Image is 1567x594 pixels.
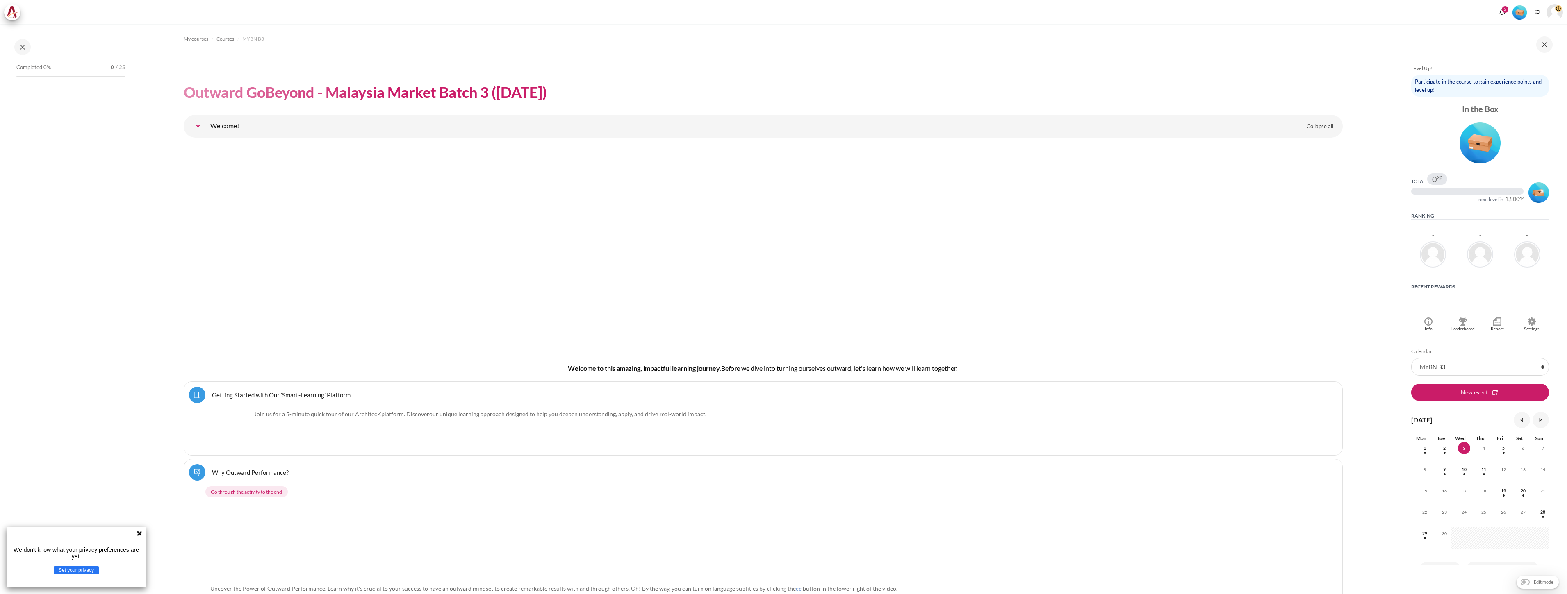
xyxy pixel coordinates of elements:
[1458,506,1470,518] span: 24
[1479,233,1481,238] div: -
[1497,485,1510,497] span: 19
[1438,446,1451,451] a: Tuesday, 2 September events
[1419,527,1431,540] span: 29
[1512,5,1527,20] img: Level #1
[1458,467,1470,472] a: Wednesday, 10 September events
[1438,527,1451,540] span: 30
[1413,326,1444,332] div: Info
[1411,384,1549,401] button: New event
[1307,122,1333,131] span: Collapse all
[1458,442,1470,454] span: 3
[1517,463,1529,476] span: 13
[1517,488,1529,493] a: Saturday, 20 September events
[1419,506,1431,518] span: 22
[111,63,114,72] span: 0
[1517,506,1529,518] span: 27
[1480,315,1515,332] a: Report
[1505,196,1519,202] span: 1,500
[1411,65,1549,72] h5: Level Up!
[721,364,725,372] span: B
[184,34,208,44] a: My courses
[1502,6,1508,13] div: 2
[796,585,802,592] span: cc
[1497,463,1510,476] span: 12
[1411,283,1549,290] h5: Recent rewards
[184,35,208,43] span: My courses
[1419,531,1431,536] a: Monday, 29 September events
[1496,6,1508,18] div: Show notification window with 2 new notifications
[1419,485,1431,497] span: 15
[1526,233,1528,238] div: -
[1517,442,1529,454] span: 6
[1437,435,1445,441] span: Tue
[210,506,688,580] img: 0
[1509,5,1530,20] a: Level #1
[1478,467,1490,472] a: Thursday, 11 September events
[1411,348,1549,355] h5: Calendar
[242,34,264,44] a: MYBN B3
[210,410,1316,418] p: Join us for a 5-minute quick tour of our ArchitecK platform. Discover
[1432,175,1442,183] div: 0
[429,410,705,417] span: our unique learning approach designed to help you deepen understanding, apply, and drive real-wor...
[1411,297,1549,305] p: -
[1458,463,1470,476] span: 10
[1416,435,1426,441] span: Mon
[1458,485,1470,497] span: 17
[1411,178,1426,185] div: Total
[1476,435,1485,441] span: Thu
[4,4,25,20] a: Architeck Architeck
[54,566,99,574] button: Set your privacy
[1438,506,1451,518] span: 23
[1547,4,1563,20] a: User menu
[429,410,706,417] span: .
[212,468,289,476] a: Why Outward Performance?
[1478,442,1490,454] span: 4
[184,83,547,102] h1: Outward GoBeyond - Malaysia Market Batch 3 ([DATE])
[212,391,351,399] a: Getting Started with Our 'Smart-Learning' Platform
[1451,442,1470,463] td: Today
[210,585,796,592] span: Uncover the Power of Outward Performance. Learn why it's crucial to your success to have an outwa...
[1478,485,1490,497] span: 18
[1438,467,1451,472] a: Tuesday, 9 September events
[1478,506,1490,518] span: 25
[1497,446,1510,451] a: Friday, 5 September events
[1537,442,1549,454] span: 7
[1419,446,1431,451] a: Monday, 1 September events
[1517,326,1547,332] div: Settings
[1535,435,1543,441] span: Sun
[210,410,251,450] img: platform logo
[1515,315,1549,332] a: Settings
[1448,326,1478,332] div: Leaderboard
[1516,435,1523,441] span: Sat
[1419,562,1461,577] a: Full calendar
[116,63,125,72] span: / 25
[725,364,957,372] span: efore we dive into turning ourselves outward, let's learn how we will learn together.
[10,546,143,560] p: We don't know what your privacy preferences are yet.
[1438,463,1451,476] span: 9
[1411,213,1549,220] h5: Ranking
[205,485,1324,499] div: Completion requirements for Why Outward Performance?
[1537,463,1549,476] span: 14
[1438,442,1451,454] span: 2
[1411,75,1549,97] div: Participate in the course to gain experience points and level up!
[1411,120,1549,163] div: Level #1
[1478,463,1490,476] span: 11
[1537,510,1549,515] a: Sunday, 28 September events
[216,35,234,43] span: Courses
[242,35,264,43] span: MYBN B3
[1419,463,1431,476] span: 8
[1466,562,1539,577] a: Import or export calendars
[211,488,282,496] span: Go through the activity to the end
[1531,6,1543,18] button: Languages
[7,6,18,18] img: Architeck
[803,585,897,592] span: button in the lower right of the video.
[1528,181,1549,203] div: Level #2
[1446,315,1480,332] a: Leaderboard
[1438,485,1451,497] span: 16
[1455,435,1466,441] span: Wed
[1497,442,1510,454] span: 5
[1497,488,1510,493] a: Friday, 19 September events
[1460,122,1501,163] img: Level #1
[1528,182,1549,203] img: Level #2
